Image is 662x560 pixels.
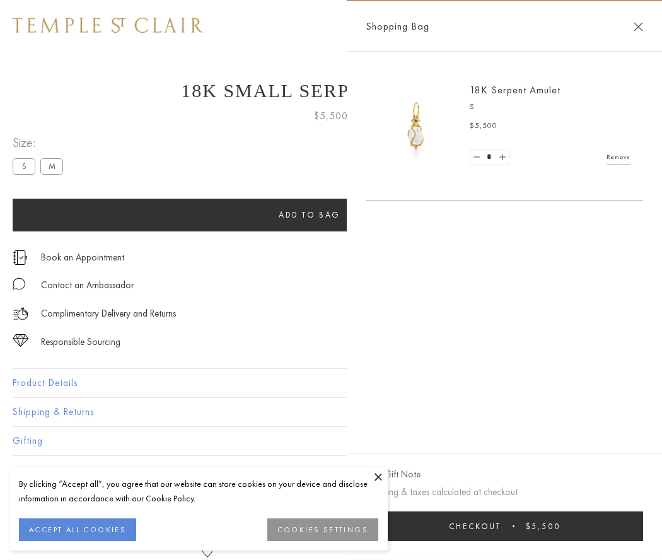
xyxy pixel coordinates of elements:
[13,398,649,426] button: Shipping & Returns
[19,477,378,506] div: By clicking “Accept all”, you agree that our website can store cookies on your device and disclos...
[314,108,348,124] span: $5,500
[366,18,429,35] span: Shopping Bag
[41,334,120,350] div: Responsible Sourcing
[366,484,643,500] p: Shipping & taxes calculated at checkout
[13,306,28,322] img: icon_delivery.svg
[470,101,630,114] p: S
[470,120,497,132] span: $5,500
[366,467,421,482] button: Add Gift Note
[13,427,649,455] button: Gifting
[470,83,560,96] a: 18K Serpent Amulet
[13,250,28,265] img: icon_appointment.svg
[496,149,508,165] a: Set quantity to 2
[607,150,630,164] a: Remove
[41,306,176,322] p: Complimentary Delivery and Returns
[13,334,28,347] img: icon_sourcing.svg
[13,132,68,153] span: Size:
[526,521,560,532] span: $5,500
[634,22,643,32] button: Close Shopping Bag
[13,369,649,397] button: Product Details
[41,250,124,264] a: Book an Appointment
[366,511,643,541] button: Checkout $5,500
[449,521,501,532] span: Checkout
[13,199,607,231] button: Add to bag
[279,209,340,220] span: Add to bag
[378,88,454,164] img: P51836-E11SERPPV
[267,518,378,541] button: COOKIES SETTINGS
[13,80,649,102] h1: 18K Small Serpent Amulet
[13,277,25,290] img: MessageIcon-01_2.svg
[13,18,203,33] img: Temple St. Clair
[40,158,63,174] label: M
[19,518,136,541] button: ACCEPT ALL COOKIES
[41,277,134,293] div: Contact an Ambassador
[13,158,35,174] label: S
[470,149,483,165] a: Set quantity to 0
